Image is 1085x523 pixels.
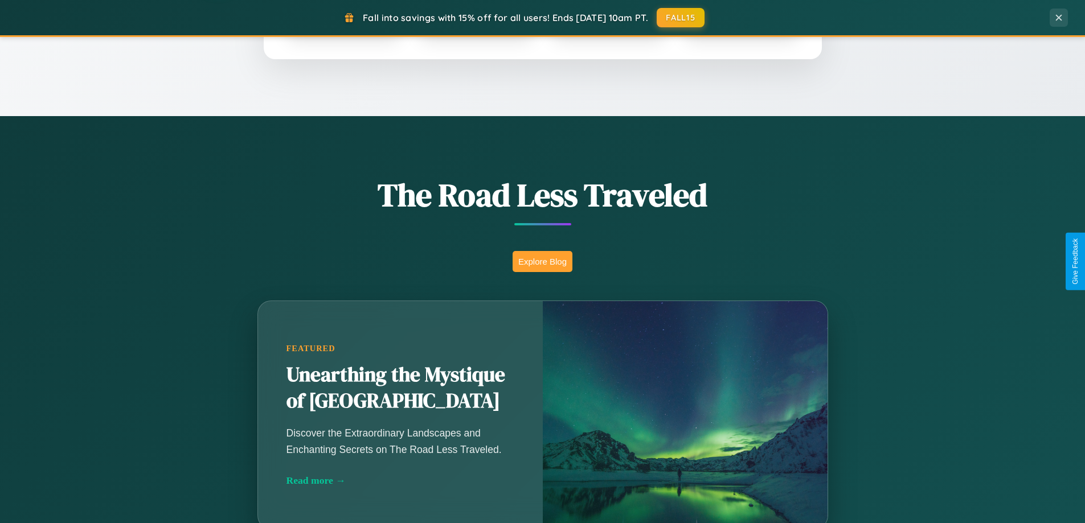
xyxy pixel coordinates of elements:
div: Read more → [286,475,514,487]
button: FALL15 [657,8,705,27]
p: Discover the Extraordinary Landscapes and Enchanting Secrets on The Road Less Traveled. [286,425,514,457]
div: Give Feedback [1071,238,1079,285]
h1: The Road Less Traveled [201,173,885,217]
span: Fall into savings with 15% off for all users! Ends [DATE] 10am PT. [363,12,648,23]
div: Featured [286,344,514,353]
button: Explore Blog [513,251,572,272]
h2: Unearthing the Mystique of [GEOGRAPHIC_DATA] [286,362,514,414]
